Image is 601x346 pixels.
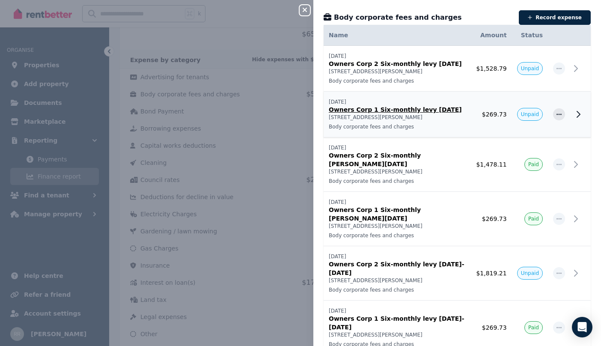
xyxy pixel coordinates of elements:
[471,246,512,301] td: $1,819.21
[329,331,466,338] p: [STREET_ADDRESS][PERSON_NAME]
[329,168,466,175] p: [STREET_ADDRESS][PERSON_NAME]
[329,114,466,121] p: [STREET_ADDRESS][PERSON_NAME]
[521,111,539,118] span: Unpaid
[521,270,539,277] span: Unpaid
[324,25,471,46] th: Name
[521,65,539,72] span: Unpaid
[329,144,466,151] p: [DATE]
[329,68,466,75] p: [STREET_ADDRESS][PERSON_NAME]
[329,151,466,168] p: Owners Corp 2 Six-monthly [PERSON_NAME][DATE]
[329,232,466,239] p: Body corporate fees and charges
[471,46,512,92] td: $1,528.79
[329,314,466,331] p: Owners Corp 1 Six-monthly levy [DATE]-[DATE]
[572,317,592,337] div: Open Intercom Messenger
[329,98,466,105] p: [DATE]
[329,307,466,314] p: [DATE]
[528,161,539,168] span: Paid
[471,192,512,246] td: $269.73
[329,260,466,277] p: Owners Corp 2 Six-monthly levy [DATE]-[DATE]
[471,92,512,137] td: $269.73
[471,25,512,46] th: Amount
[329,253,466,260] p: [DATE]
[329,78,466,84] p: Body corporate fees and charges
[471,137,512,192] td: $1,478.11
[528,215,539,222] span: Paid
[528,324,539,331] span: Paid
[329,53,466,60] p: [DATE]
[329,223,466,230] p: [STREET_ADDRESS][PERSON_NAME]
[329,123,466,130] p: Body corporate fees and charges
[334,12,462,23] span: Body corporate fees and charges
[512,25,548,46] th: Status
[329,206,466,223] p: Owners Corp 1 Six-monthly [PERSON_NAME][DATE]
[329,178,466,185] p: Body corporate fees and charges
[329,277,466,284] p: [STREET_ADDRESS][PERSON_NAME]
[519,10,591,25] button: Record expense
[329,105,466,114] p: Owners Corp 1 Six-monthly levy [DATE]
[329,286,466,293] p: Body corporate fees and charges
[329,199,466,206] p: [DATE]
[329,60,466,68] p: Owners Corp 2 Six-monthly levy [DATE]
